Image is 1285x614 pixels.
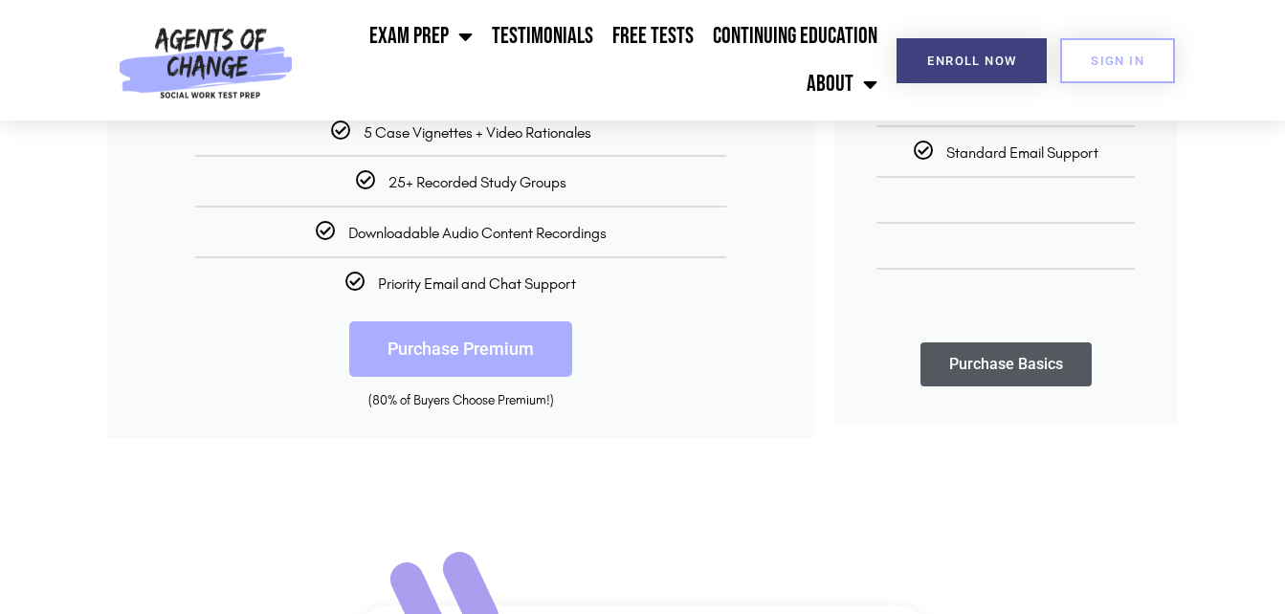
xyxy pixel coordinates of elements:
[920,342,1092,386] a: Purchase Basics
[360,12,482,60] a: Exam Prep
[927,55,1016,67] span: Enroll Now
[897,38,1047,83] a: Enroll Now
[348,224,607,242] span: Downloadable Audio Content Recordings
[364,123,591,142] span: 5 Case Vignettes + Video Rationales
[378,274,576,293] span: Priority Email and Chat Support
[946,143,1098,162] span: Standard Email Support
[349,321,572,377] a: Purchase Premium
[136,391,787,410] div: (80% of Buyers Choose Premium!)
[1060,38,1175,83] a: SIGN IN
[603,12,703,60] a: Free Tests
[797,60,887,108] a: About
[301,12,887,108] nav: Menu
[703,12,887,60] a: Continuing Education
[1091,55,1144,67] span: SIGN IN
[482,12,603,60] a: Testimonials
[388,173,566,191] span: 25+ Recorded Study Groups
